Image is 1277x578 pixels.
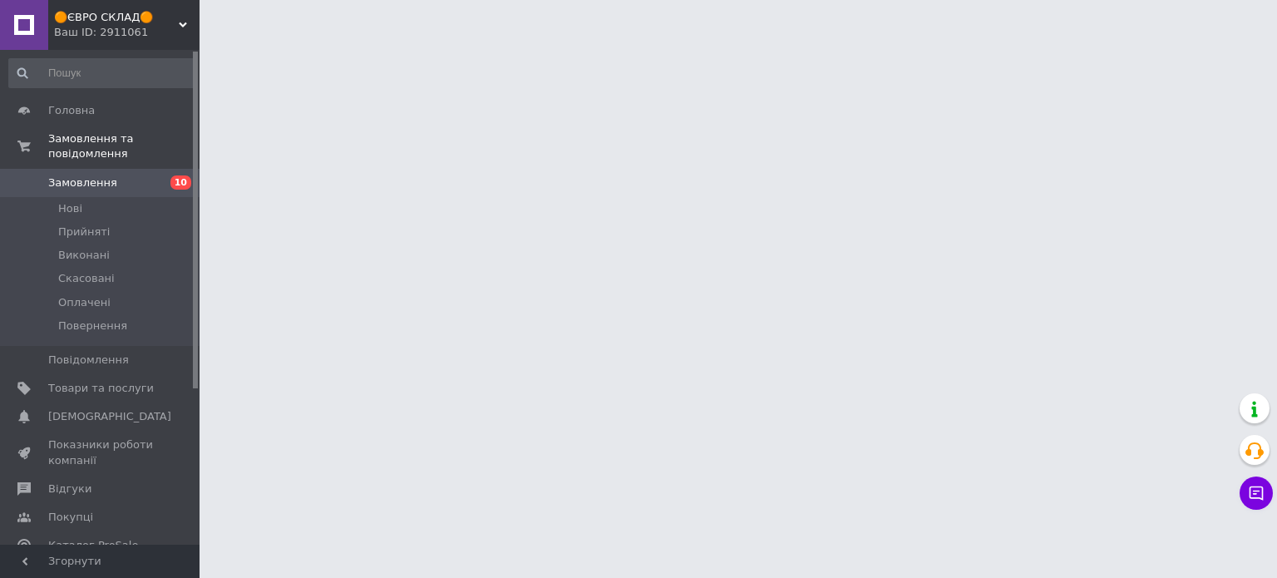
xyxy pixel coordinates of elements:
[48,437,154,467] span: Показники роботи компанії
[48,482,91,496] span: Відгуки
[58,295,111,310] span: Оплачені
[58,248,110,263] span: Виконані
[8,58,196,88] input: Пошук
[54,25,200,40] div: Ваш ID: 2911061
[48,103,95,118] span: Головна
[58,271,115,286] span: Скасовані
[48,409,171,424] span: [DEMOGRAPHIC_DATA]
[48,131,200,161] span: Замовлення та повідомлення
[170,175,191,190] span: 10
[48,538,138,553] span: Каталог ProSale
[58,319,127,333] span: Повернення
[54,10,179,25] span: 🟠ЄВРО СКЛАД🟠
[58,201,82,216] span: Нові
[1240,477,1273,510] button: Чат з покупцем
[48,353,129,368] span: Повідомлення
[48,510,93,525] span: Покупці
[58,225,110,240] span: Прийняті
[48,381,154,396] span: Товари та послуги
[48,175,117,190] span: Замовлення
